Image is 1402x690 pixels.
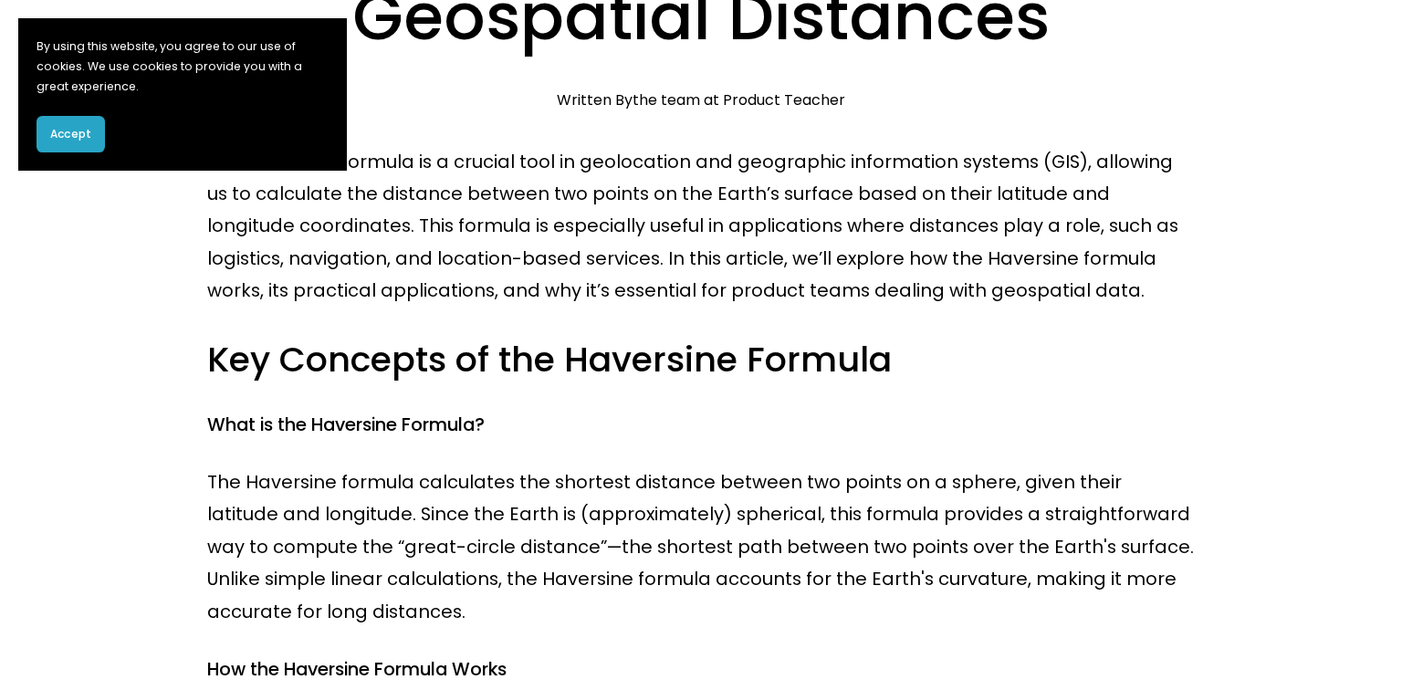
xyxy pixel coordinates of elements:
div: Written By [557,91,845,109]
p: The Haversine formula calculates the shortest distance between two points on a sphere, given thei... [207,466,1196,628]
p: By using this website, you agree to our use of cookies. We use cookies to provide you with a grea... [37,37,329,98]
p: The Haversine formula is a crucial tool in geolocation and geographic information systems (GIS), ... [207,146,1196,308]
span: Accept [50,126,91,142]
a: the team at Product Teacher [633,89,845,110]
h3: Key Concepts of the Haversine Formula [207,337,1196,383]
h4: What is the Haversine Formula? [207,413,1196,437]
section: Cookie banner [18,18,347,171]
h4: How the Haversine Formula Works [207,657,1196,682]
button: Accept [37,116,105,152]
